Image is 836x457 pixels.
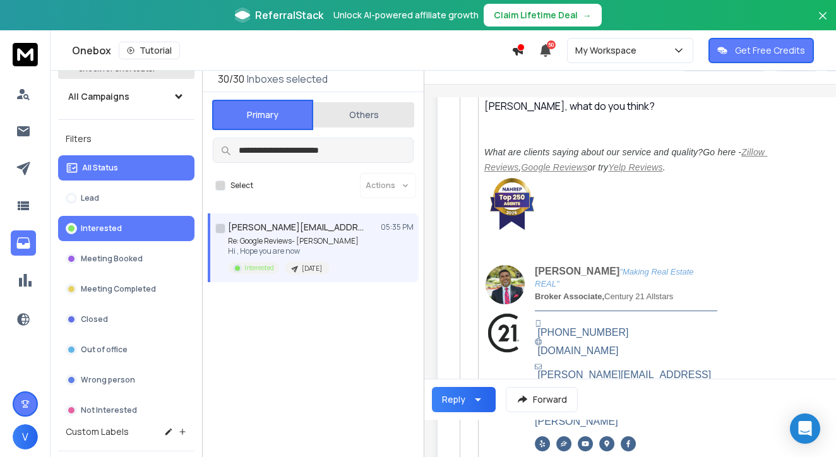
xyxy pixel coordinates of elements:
[535,362,542,369] img: icon
[578,436,593,451] img: youtube
[815,8,831,38] button: Close banner
[228,221,367,234] h1: [PERSON_NAME][EMAIL_ADDRESS][DOMAIN_NAME]
[58,216,194,241] button: Interested
[58,367,194,393] button: Wrong person
[521,162,587,172] a: Google Reviews
[68,90,129,103] h1: All Campaigns
[547,40,556,49] span: 50
[535,369,711,391] a: [PERSON_NAME][EMAIL_ADDRESS][DOMAIN_NAME]
[58,84,194,109] button: All Campaigns
[484,4,602,27] button: Claim Lifetime Deal→
[247,71,328,86] h3: Inboxes selected
[599,436,614,451] img: googlemaps
[81,375,135,385] p: Wrong person
[58,155,194,181] button: All Status
[230,181,253,191] label: Select
[537,345,618,356] a: [DOMAIN_NAME]
[13,424,38,449] button: V
[484,147,703,157] i: What are clients saying about our service and quality?
[58,246,194,271] button: Meeting Booked
[58,337,194,362] button: Out of office
[58,398,194,423] button: Not Interested
[218,71,244,86] span: 30 / 30
[535,320,542,327] img: icon
[621,436,636,451] img: facebook
[506,387,578,412] button: Forward
[72,42,511,59] div: Onebox
[537,327,628,338] a: [PHONE_NUMBER]
[583,9,592,21] span: →
[604,292,673,301] span: Century 21 Allstars
[608,162,662,172] a: Yelp Reviews
[535,266,619,276] span: [PERSON_NAME]
[58,186,194,211] button: Lead
[58,130,194,148] h3: Filters
[575,44,642,57] p: My Workspace
[486,313,525,353] img: photo
[81,254,143,264] p: Meeting Booked
[81,193,99,203] p: Lead
[255,8,323,23] span: ReferralStack
[302,264,322,273] p: [DATE]
[556,436,571,451] img: zillow
[442,393,465,406] div: Reply
[81,405,137,415] p: Not Interested
[535,338,542,345] img: icon
[313,101,414,129] button: Others
[212,100,313,130] button: Primary
[66,425,129,438] h3: Custom Labels
[486,265,525,304] img: photo
[432,387,496,412] button: Reply
[119,42,180,59] button: Tutorial
[244,263,274,273] p: Interested
[81,345,128,355] p: Out of office
[58,307,194,332] button: Closed
[58,276,194,302] button: Meeting Completed
[381,222,414,232] p: 05:35 PM
[790,413,820,444] div: Open Intercom Messenger
[484,174,540,234] img: AIorK4xcF-W-arp8nA1frYN1qCipaJqM2bNqawQvRYisZViM8LMkEdy036OrJZ-BUHe8E4AmJYeoef4ghltn
[228,246,359,256] p: Hi , Hope you are now
[81,284,156,294] p: Meeting Completed
[535,292,604,301] span: Broker Associate,
[81,314,108,324] p: Closed
[735,44,805,57] p: Get Free Credits
[228,236,359,246] p: Re: Google Reviews- [PERSON_NAME]
[333,9,479,21] p: Unlock AI-powered affiliate growth
[535,436,550,451] img: yelp
[82,163,118,173] p: All Status
[708,38,814,63] button: Get Free Credits
[535,404,638,426] a: [STREET_ADDRESS][PERSON_NAME]
[484,98,824,114] div: [PERSON_NAME], what do you think?
[81,223,122,234] p: Interested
